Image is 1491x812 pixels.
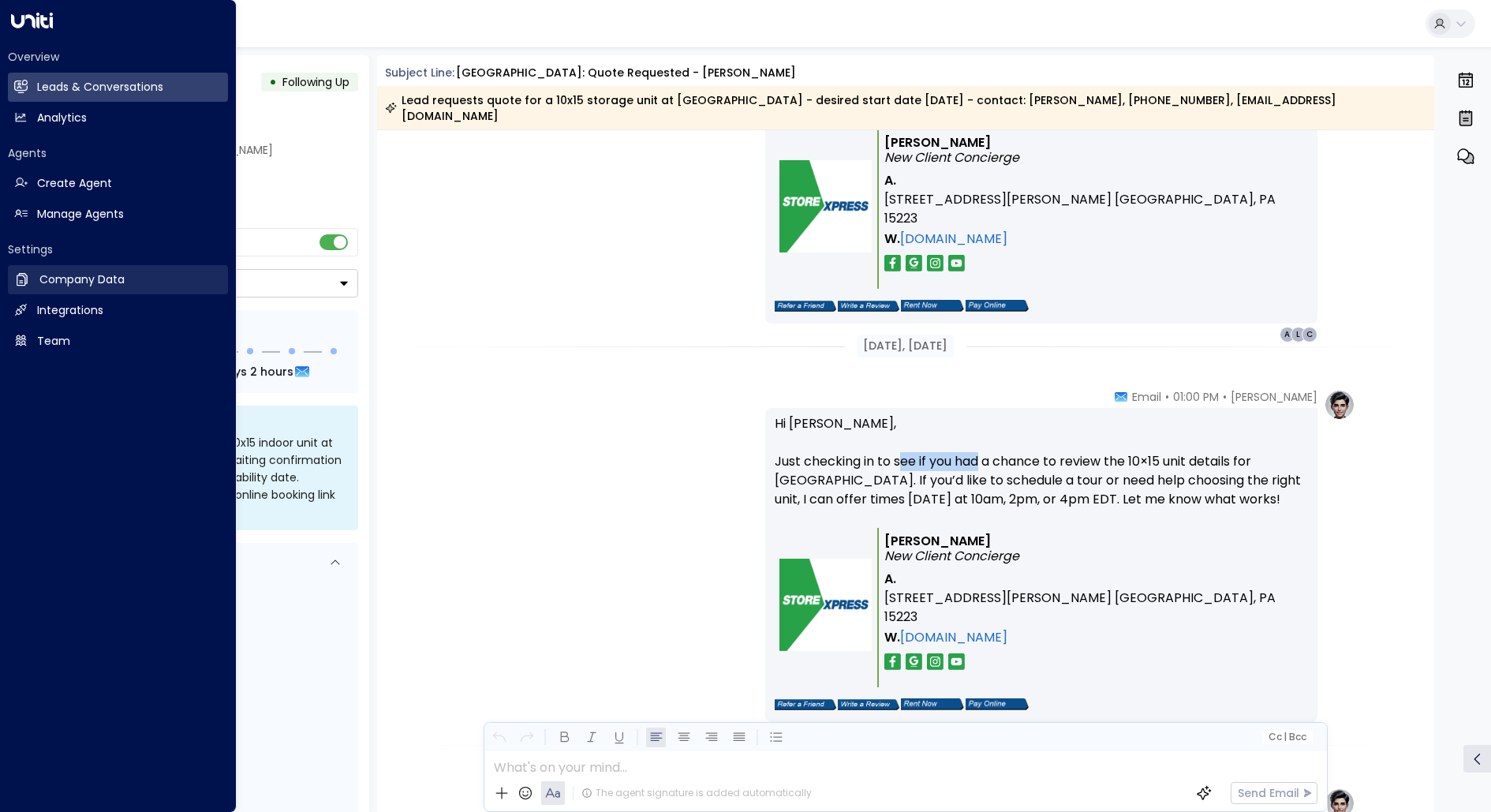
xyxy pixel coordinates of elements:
a: [DOMAIN_NAME] [900,628,1007,647]
span: | [1284,732,1287,743]
a: Leads & Conversations [8,73,228,102]
span: Following Up [282,74,349,90]
h2: Manage Agents [37,206,124,223]
h2: Agents [8,145,228,161]
div: Next Follow Up: [77,363,346,380]
img: storexpress_google.png [906,653,922,670]
a: Create Agent [8,169,228,198]
h2: Leads & Conversations [37,79,163,95]
div: The agent signature is added automatically [581,786,812,800]
img: storexpress_rent.png [901,300,964,312]
a: Analytics [8,103,228,133]
span: [STREET_ADDRESS][PERSON_NAME] [GEOGRAPHIC_DATA], PA 15223 [884,190,1302,228]
span: In about 1 days 2 hours [159,363,293,380]
button: Redo [517,728,536,747]
span: A. [884,171,896,190]
img: storexpress_write.png [838,699,899,710]
span: A. [884,570,896,589]
img: storexpress_google.png [906,255,922,271]
img: storexpres_fb.png [884,255,901,271]
img: storexpress_yt.png [948,255,965,271]
h2: Team [37,333,70,350]
a: Integrations [8,296,228,325]
h2: Analytics [37,110,87,126]
img: storexpress_refer.png [775,699,836,710]
img: storexpress_yt.png [948,653,965,670]
button: Undo [489,728,509,747]
h2: Settings [8,241,228,257]
img: storexpres_fb.png [884,653,901,670]
div: [GEOGRAPHIC_DATA]: Quote Requested - [PERSON_NAME] [456,65,796,81]
img: storexpress_pay.png [966,300,1029,312]
span: • [1165,389,1169,405]
h2: Integrations [37,302,103,319]
img: storexpress_pay.png [966,698,1029,710]
span: Cc Bcc [1268,732,1306,743]
a: [DOMAIN_NAME] [900,230,1007,249]
a: Manage Agents [8,200,228,229]
span: W. [884,628,900,647]
img: profile-logo.png [1324,389,1355,421]
img: storexpress_logo.png [779,559,872,651]
img: storexpress_rent.png [901,698,964,710]
img: storexpress_logo.png [779,160,872,253]
h2: Overview [8,49,228,65]
img: storexpress_insta.png [927,255,944,271]
a: Company Data [8,265,228,294]
a: Team [8,327,228,356]
span: W. [884,230,900,249]
span: [PERSON_NAME] [1231,389,1317,405]
h2: Create Agent [37,175,112,192]
h2: Company Data [39,271,125,288]
img: storexpress_insta.png [927,653,944,670]
img: storexpress_write.png [838,301,899,312]
span: 01:00 PM [1173,389,1219,405]
i: New Client Concierge [884,547,1019,565]
b: [PERSON_NAME] [884,133,991,152]
span: [STREET_ADDRESS][PERSON_NAME] [GEOGRAPHIC_DATA], PA 15223 [884,589,1302,627]
img: storexpress_refer.png [775,301,836,312]
div: Follow Up Sequence [77,323,346,339]
p: Hi [PERSON_NAME], Just checking in to see if you had a chance to review the 10×15 unit details fo... [775,414,1308,528]
span: Email [1132,389,1161,405]
span: • [1223,389,1227,405]
b: [PERSON_NAME] [884,532,991,550]
div: [DATE], [DATE] [857,335,954,357]
span: Subject Line: [385,65,454,80]
div: • [269,68,277,96]
button: Cc|Bcc [1261,730,1312,745]
div: Lead requests quote for a 10x15 storage unit at [GEOGRAPHIC_DATA] - desired start date [DATE] - c... [385,92,1426,124]
i: New Client Concierge [884,148,1019,167]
